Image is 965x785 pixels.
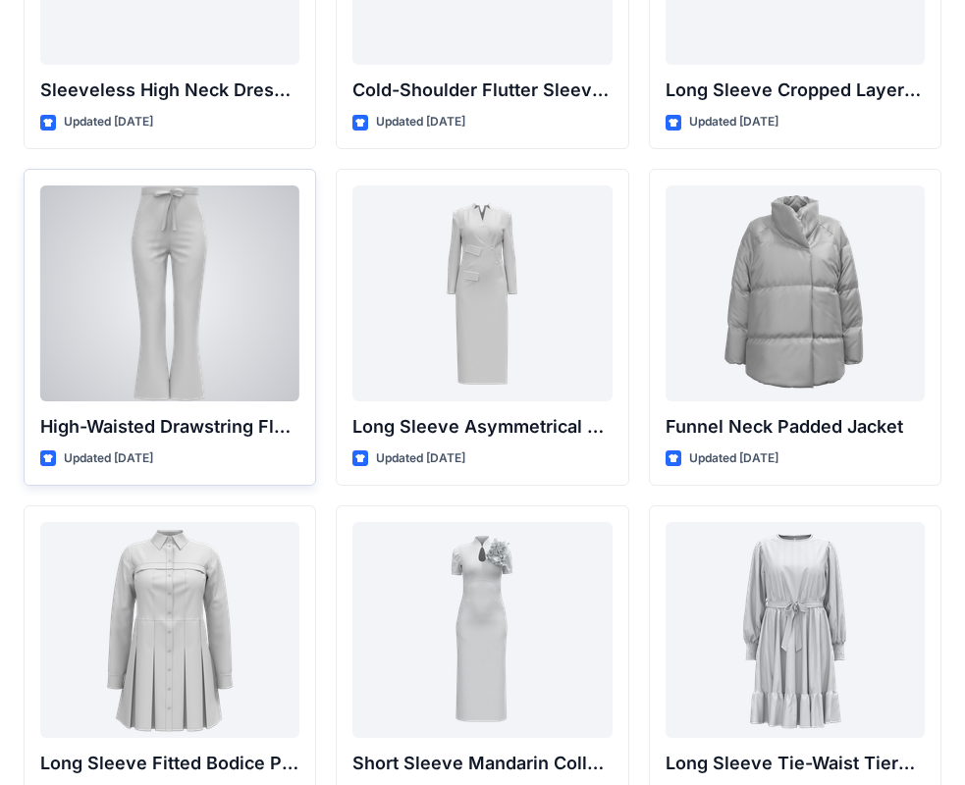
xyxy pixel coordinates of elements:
a: Long Sleeve Asymmetrical Wrap Midi Dress [352,185,612,401]
p: Updated [DATE] [689,448,778,469]
p: Funnel Neck Padded Jacket [666,413,925,441]
a: High-Waisted Drawstring Flare Trousers [40,185,299,401]
p: Updated [DATE] [376,448,465,469]
p: Updated [DATE] [376,112,465,132]
a: Funnel Neck Padded Jacket [666,185,925,401]
p: Updated [DATE] [689,112,778,132]
p: Updated [DATE] [64,112,153,132]
p: Long Sleeve Cropped Layered Blazer Dress [666,77,925,104]
p: Cold-Shoulder Flutter Sleeve Midi Dress [352,77,612,104]
p: Long Sleeve Tie-Waist Tiered Hem Midi Dress [666,750,925,777]
p: Long Sleeve Fitted Bodice Pleated Mini Shirt Dress [40,750,299,777]
p: Updated [DATE] [64,448,153,469]
p: Sleeveless High Neck Dress with Front Ruffle [40,77,299,104]
a: Long Sleeve Tie-Waist Tiered Hem Midi Dress [666,522,925,738]
a: Long Sleeve Fitted Bodice Pleated Mini Shirt Dress [40,522,299,738]
p: Short Sleeve Mandarin Collar Sheath Dress with Floral Appliqué [352,750,612,777]
p: Long Sleeve Asymmetrical Wrap Midi Dress [352,413,612,441]
a: Short Sleeve Mandarin Collar Sheath Dress with Floral Appliqué [352,522,612,738]
p: High-Waisted Drawstring Flare Trousers [40,413,299,441]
